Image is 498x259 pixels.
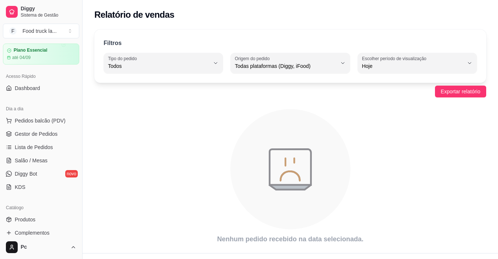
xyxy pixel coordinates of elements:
span: Salão / Mesas [15,157,48,164]
span: Todas plataformas (Diggy, iFood) [235,62,337,70]
div: Catálogo [3,202,79,214]
button: Select a team [3,24,79,38]
span: Hoje [362,62,464,70]
span: Dashboard [15,84,40,92]
p: Filtros [104,39,122,48]
a: Lista de Pedidos [3,141,79,153]
a: Dashboard [3,82,79,94]
article: Nenhum pedido recebido na data selecionada. [94,234,486,244]
a: Diggy Botnovo [3,168,79,180]
div: Dia a dia [3,103,79,115]
button: Tipo do pedidoTodos [104,53,223,73]
a: Plano Essencialaté 04/09 [3,44,79,65]
a: Complementos [3,227,79,239]
span: Lista de Pedidos [15,144,53,151]
span: Pc [21,244,67,251]
span: KDS [15,183,25,191]
span: Gestor de Pedidos [15,130,58,138]
article: até 04/09 [12,55,31,61]
a: Gestor de Pedidos [3,128,79,140]
button: Exportar relatório [435,86,486,97]
span: Exportar relatório [441,87,480,96]
span: Todos [108,62,210,70]
h2: Relatório de vendas [94,9,174,21]
label: Escolher período de visualização [362,55,429,62]
button: Pedidos balcão (PDV) [3,115,79,127]
a: Produtos [3,214,79,225]
a: Salão / Mesas [3,155,79,166]
span: Pedidos balcão (PDV) [15,117,66,124]
span: Produtos [15,216,35,223]
div: Acesso Rápido [3,70,79,82]
div: Food truck la ... [22,27,57,35]
button: Escolher período de visualizaçãoHoje [358,53,477,73]
span: Diggy [21,6,76,12]
span: Complementos [15,229,49,236]
div: animation [94,105,486,234]
label: Tipo do pedido [108,55,139,62]
label: Origem do pedido [235,55,272,62]
a: KDS [3,181,79,193]
span: Diggy Bot [15,170,37,177]
article: Plano Essencial [14,48,47,53]
button: Pc [3,238,79,256]
button: Origem do pedidoTodas plataformas (Diggy, iFood) [230,53,350,73]
span: Sistema de Gestão [21,12,76,18]
span: F [9,27,17,35]
a: DiggySistema de Gestão [3,3,79,21]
